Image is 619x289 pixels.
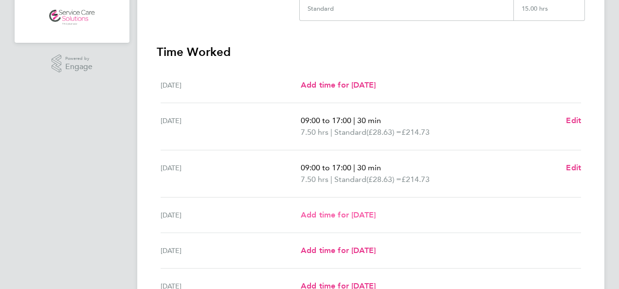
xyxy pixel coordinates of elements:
[301,246,376,255] span: Add time for [DATE]
[161,115,301,138] div: [DATE]
[566,116,581,125] span: Edit
[566,115,581,126] a: Edit
[65,63,92,71] span: Engage
[301,80,376,90] span: Add time for [DATE]
[301,116,351,125] span: 09:00 to 17:00
[26,10,118,25] a: Go to home page
[301,127,328,137] span: 7.50 hrs
[401,127,430,137] span: £214.73
[366,127,401,137] span: (£28.63) =
[353,163,355,172] span: |
[161,209,301,221] div: [DATE]
[330,175,332,184] span: |
[330,127,332,137] span: |
[161,79,301,91] div: [DATE]
[301,175,328,184] span: 7.50 hrs
[301,163,351,172] span: 09:00 to 17:00
[65,54,92,63] span: Powered by
[49,10,95,25] img: servicecare-logo-retina.png
[334,174,366,185] span: Standard
[161,162,301,185] div: [DATE]
[334,126,366,138] span: Standard
[161,245,301,256] div: [DATE]
[513,5,584,20] div: 15.00 hrs
[301,209,376,221] a: Add time for [DATE]
[157,44,585,60] h3: Time Worked
[566,163,581,172] span: Edit
[52,54,93,73] a: Powered byEngage
[353,116,355,125] span: |
[566,162,581,174] a: Edit
[357,116,381,125] span: 30 min
[308,5,334,13] div: Standard
[301,245,376,256] a: Add time for [DATE]
[366,175,401,184] span: (£28.63) =
[357,163,381,172] span: 30 min
[401,175,430,184] span: £214.73
[301,210,376,219] span: Add time for [DATE]
[301,79,376,91] a: Add time for [DATE]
